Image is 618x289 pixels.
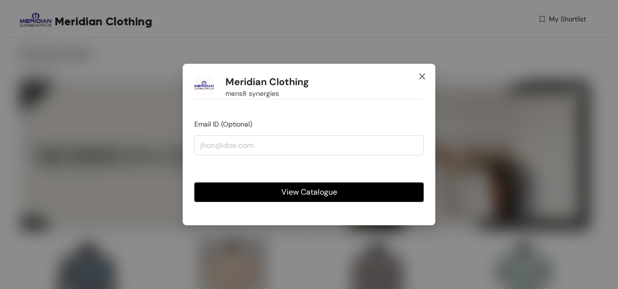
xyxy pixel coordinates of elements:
span: close [418,72,426,80]
input: jhon@doe.com [194,135,424,155]
span: Email ID (Optional) [194,120,252,128]
span: mens8 synergies [225,88,279,99]
span: View Catalogue [281,186,337,198]
img: Buyer Portal [194,75,214,95]
button: Close [409,64,435,90]
button: View Catalogue [194,182,424,202]
h1: Meridian Clothing [225,76,309,88]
